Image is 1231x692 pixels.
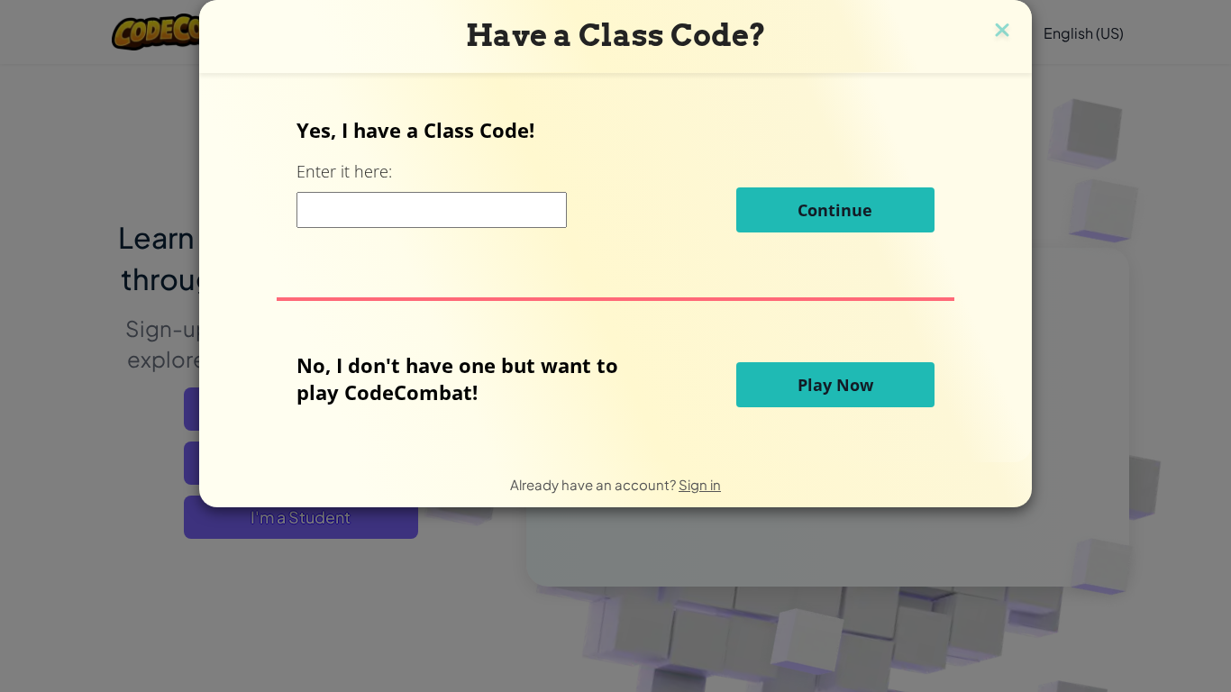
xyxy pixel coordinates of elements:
p: No, I don't have one but want to play CodeCombat! [296,351,645,405]
label: Enter it here: [296,160,392,183]
span: Play Now [798,374,873,396]
span: Have a Class Code? [466,17,766,53]
img: close icon [990,18,1014,45]
p: Yes, I have a Class Code! [296,116,934,143]
a: Sign in [679,476,721,493]
button: Continue [736,187,935,232]
span: Continue [798,199,872,221]
span: Already have an account? [510,476,679,493]
button: Play Now [736,362,935,407]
